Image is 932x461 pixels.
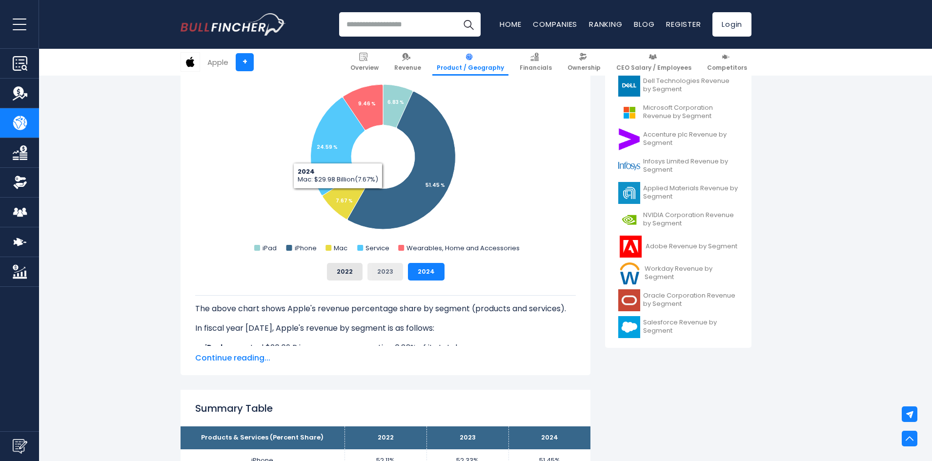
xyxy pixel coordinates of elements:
a: Infosys Limited Revenue by Segment [612,153,744,180]
a: Salesforce Revenue by Segment [612,314,744,341]
span: Applied Materials Revenue by Segment [643,184,738,201]
a: Overview [346,49,383,76]
th: 2024 [508,426,590,449]
img: NVDA logo [618,209,640,231]
button: 2023 [367,263,403,281]
a: Blog [634,19,654,29]
button: 2022 [327,263,363,281]
span: Infosys Limited Revenue by Segment [643,158,738,174]
img: ACN logo [618,128,640,150]
img: AMAT logo [618,182,640,204]
img: AAPL logo [181,53,200,71]
div: The for Apple is the iPhone, which represents 51.45% of its total revenue. The for Apple is the i... [195,295,576,447]
svg: Apple's Revenue Share by Segment [195,60,576,255]
p: The above chart shows Apple's revenue percentage share by segment (products and services). [195,303,576,315]
img: Ownership [13,175,27,190]
img: INFY logo [618,155,640,177]
img: DELL logo [618,75,640,97]
text: iPad [263,243,277,253]
button: 2024 [408,263,445,281]
span: Dell Technologies Revenue by Segment [643,77,738,94]
a: Dell Technologies Revenue by Segment [612,72,744,99]
li: generated $26.69 B in revenue, representing 6.83% of its total revenue. [195,342,576,354]
a: Home [500,19,521,29]
a: Go to homepage [181,13,285,36]
a: Register [666,19,701,29]
a: Login [712,12,751,37]
span: Accenture plc Revenue by Segment [643,131,738,147]
a: Applied Materials Revenue by Segment [612,180,744,206]
span: Overview [350,64,379,72]
a: Financials [515,49,556,76]
span: Competitors [707,64,747,72]
span: Product / Geography [437,64,504,72]
span: Continue reading... [195,352,576,364]
span: Ownership [567,64,601,72]
text: iPhone [295,243,317,253]
tspan: 6.83 % [387,99,404,106]
div: Apple [207,57,228,68]
span: Workday Revenue by Segment [645,265,738,281]
text: Service [365,243,389,253]
span: Revenue [394,64,421,72]
a: CEO Salary / Employees [612,49,696,76]
p: In fiscal year [DATE], Apple's revenue by segment is as follows: [195,322,576,334]
th: 2022 [344,426,426,449]
span: Oracle Corporation Revenue by Segment [643,292,738,308]
img: CRM logo [618,316,640,338]
b: iPad [205,342,223,353]
img: Bullfincher logo [181,13,286,36]
span: Adobe Revenue by Segment [646,242,737,251]
a: Revenue [390,49,425,76]
th: Products & Services (Percent Share) [181,426,344,449]
a: + [236,53,254,71]
span: Financials [520,64,552,72]
a: Companies [533,19,577,29]
a: Workday Revenue by Segment [612,260,744,287]
a: Oracle Corporation Revenue by Segment [612,287,744,314]
tspan: 7.67 % [336,197,353,204]
img: ADBE logo [618,236,643,258]
a: Ownership [563,49,605,76]
span: Salesforce Revenue by Segment [643,319,738,335]
tspan: 51.45 % [425,181,445,189]
th: 2023 [426,426,508,449]
a: Competitors [703,49,751,76]
text: Wearables, Home and Accessories [406,243,520,253]
a: Microsoft Corporation Revenue by Segment [612,99,744,126]
a: Ranking [589,19,622,29]
img: ORCL logo [618,289,640,311]
a: Accenture plc Revenue by Segment [612,126,744,153]
a: NVIDIA Corporation Revenue by Segment [612,206,744,233]
text: Mac [334,243,347,253]
a: Product / Geography [432,49,508,76]
button: Search [456,12,481,37]
img: MSFT logo [618,101,640,123]
span: CEO Salary / Employees [616,64,691,72]
tspan: 24.59 % [317,143,338,151]
span: NVIDIA Corporation Revenue by Segment [643,211,738,228]
a: Adobe Revenue by Segment [612,233,744,260]
h2: Summary Table [195,401,576,416]
tspan: 9.46 % [358,100,376,107]
span: Microsoft Corporation Revenue by Segment [643,104,738,120]
img: WDAY logo [618,262,642,284]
